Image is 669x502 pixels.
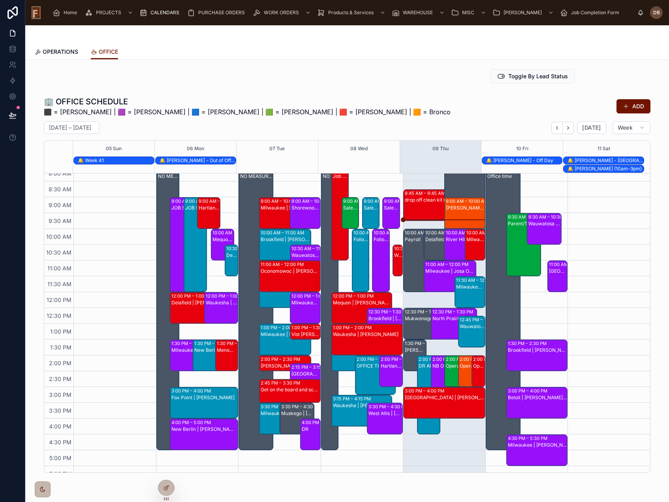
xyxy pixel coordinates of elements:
div: 10:00 AM – 12:00 PM [374,230,419,236]
div: 9:00 AM – 10:00 AM [261,198,305,204]
div: Sales Mtg [364,205,379,211]
div: 10:30 AM – 11:30 AMWest Allis | [PERSON_NAME] & [PERSON_NAME] [393,245,402,276]
div: 3:00 PM – 4:00 PM [171,388,213,394]
span: [DATE] [582,124,601,131]
div: [GEOGRAPHIC_DATA] | [GEOGRAPHIC_DATA] [291,371,320,377]
button: 11 Sat [598,141,610,157]
div: 3:00 PM – 4:00 PM[GEOGRAPHIC_DATA] | [PERSON_NAME] [404,387,485,418]
div: 11:00 AM – 12:00 PMMilwaukee | Josa On The River [424,261,475,292]
a: Home [50,6,83,20]
div: Muskego | [PERSON_NAME] Construction [281,410,314,417]
div: Waukesha | [PERSON_NAME] [206,300,237,306]
div: 9:00 AM – 10:00 AMSales Mtg [383,198,399,228]
div: Milwaukee | [PERSON_NAME] Reality Inc [291,300,320,306]
div: 1:00 PM – 2:00 PMWaukesha | [PERSON_NAME] [332,324,403,355]
div: 12:45 PM – 1:45 PMWauwatosa | [PERSON_NAME] [459,316,485,347]
button: [DATE] [577,121,606,134]
div: Brookfield | [PERSON_NAME] [508,347,567,353]
div: 3:15 PM – 4:15 PM [333,396,373,402]
div: 12:00 PM – 1:00 PM [333,293,376,299]
div: 4:30 PM – 5:30 PM [508,435,549,442]
div: Get on the board and schedule a walk-through [261,387,320,393]
div: JOB SITE VISITS [185,205,206,211]
div: Delafield | [PERSON_NAME] [425,236,458,243]
div: Milwaukee | [PERSON_NAME] [261,410,293,417]
div: 10:30 AM – 11:30 AM [291,245,337,252]
div: 2:15 PM – 3:15 PM[GEOGRAPHIC_DATA] | [GEOGRAPHIC_DATA] [290,364,320,394]
div: 11:00 AM – 12:00 PM [261,261,306,268]
div: 12:00 PM – 1:00 PMMequon | [PERSON_NAME] [332,293,392,323]
div: Shorewood | [PERSON_NAME] [291,205,320,211]
div: 12:30 PM – 1:30 PM [405,309,447,315]
div: 12:00 PM – 1:00 PMWaukesha | [PERSON_NAME] [205,293,238,323]
div: 1:30 PM – 2:30 PM [194,340,235,347]
a: CALENDARS [137,6,185,20]
div: North Prairie | [PERSON_NAME] [432,315,477,322]
div: 10:30 AM – 11:30 AMDelafield | [PERSON_NAME] [225,245,238,276]
div: NO MEASURES - IN FIELD [240,173,272,179]
h2: [DATE] – [DATE] [49,124,91,132]
div: 1:00 PM – 2:00 PM [333,325,374,331]
span: 3:30 PM [47,407,73,414]
div: 12:00 PM – 1:00 PM [291,293,334,299]
span: 2:30 PM [47,376,73,382]
div: 9:00 AM – 10:00 AM [291,198,336,204]
button: 08 Wed [350,141,368,157]
div: Sales Mtg [384,205,399,211]
div: 10:00 AM – 11:00 AM [425,230,471,236]
div: [PERSON_NAME] - Carpet fix at [STREET_ADDRESS][PERSON_NAME] [446,205,485,211]
div: 9:00 AM – 10:00 AMSales Mtg [363,198,379,228]
span: 4:30 PM [47,439,73,445]
div: Job site visits [333,173,348,179]
div: Delafield | [PERSON_NAME] [226,252,238,259]
div: 9:00 AM – 10:00 AM [199,198,243,204]
div: 10:00 AM – 11:00 AM [261,230,306,236]
div: 3:30 PM – 4:30 PM [261,404,302,410]
div: NB Office Time [432,363,453,369]
div: Milwaukee | [PERSON_NAME] [456,284,485,290]
div: 12:00 PM – 1:00 PMMilwaukee | [PERSON_NAME] Reality Inc [290,293,320,323]
div: 11:00 AM – 12:00 PMOconomowoc | [PERSON_NAME] [259,261,320,292]
div: 9:00 AM – 12:00 PMJOB SITE VISITS [170,198,193,292]
div: 2:00 PM – 3:00 PM [381,356,422,362]
span: 11:00 AM [45,265,73,272]
div: New Berlin | [PERSON_NAME] [171,426,237,432]
div: 2:00 PM – 3:15 PM [357,356,397,362]
div: 4:00 PM – 5:00 PMDR [301,419,320,450]
div: Brookfield | [PERSON_NAME] [368,315,402,322]
div: Milwaukee | [PERSON_NAME] [261,205,310,211]
div: 1:30 PM – 2:30 PM [217,340,257,347]
div: 10:00 AM – 11:00 AMBrookfield | [PERSON_NAME] [259,229,311,260]
div: Brookfield | [PERSON_NAME] [261,236,310,243]
button: Next [563,122,574,134]
div: Wauwatosa | [PERSON_NAME] Reality Inc [291,252,320,259]
div: JOB SITE VISITS [171,205,192,211]
div: Waukesha | [PERSON_NAME] [333,331,402,338]
div: 10:00 AM – 12:00 PMFollow Up - No Measures [352,229,369,292]
div: Follow Up - No Measures [353,236,368,243]
span: Toggle By Lead Status [508,72,568,80]
div: 8:00 AM – 5:00 PMNO MEASURES - IN FIELD [157,166,179,450]
div: Hartland | [PERSON_NAME] [381,363,402,369]
div: 🔔 [PERSON_NAME] - Out of Office [160,157,236,164]
div: 12:30 PM – 1:30 PM [432,309,475,315]
div: 2:00 PM – 3:00 PMOperations Mtg [445,356,467,387]
div: Milwaukee | [PERSON_NAME] [261,331,310,338]
div: Mukwonago | [PERSON_NAME] [405,315,449,322]
div: 2:00 PM – 3:15 PMOFFICE TIME [355,356,395,394]
div: West Allis | [PERSON_NAME] [368,410,402,417]
span: 5:30 PM [47,470,73,477]
div: 1:30 PM – 2:30 PM[PERSON_NAME] visit - [STREET_ADDRESS] [404,340,426,371]
div: 8:00 AM – 11:00 AMJob site visits [332,166,348,260]
div: New Berlin | [PERSON_NAME] [194,347,231,353]
div: 1:30 PM – 2:30 PM [171,340,212,347]
button: 09 Thu [432,141,449,157]
div: 07 Tue [269,141,285,157]
div: Hartland | [PERSON_NAME] [199,205,220,211]
div: 11:30 AM – 12:30 PMMilwaukee | [PERSON_NAME] [259,277,311,308]
div: 1:00 PM – 1:30 PMVist [PERSON_NAME]’s job [290,324,320,339]
div: 12:00 PM – 1:00 PM [206,293,248,299]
